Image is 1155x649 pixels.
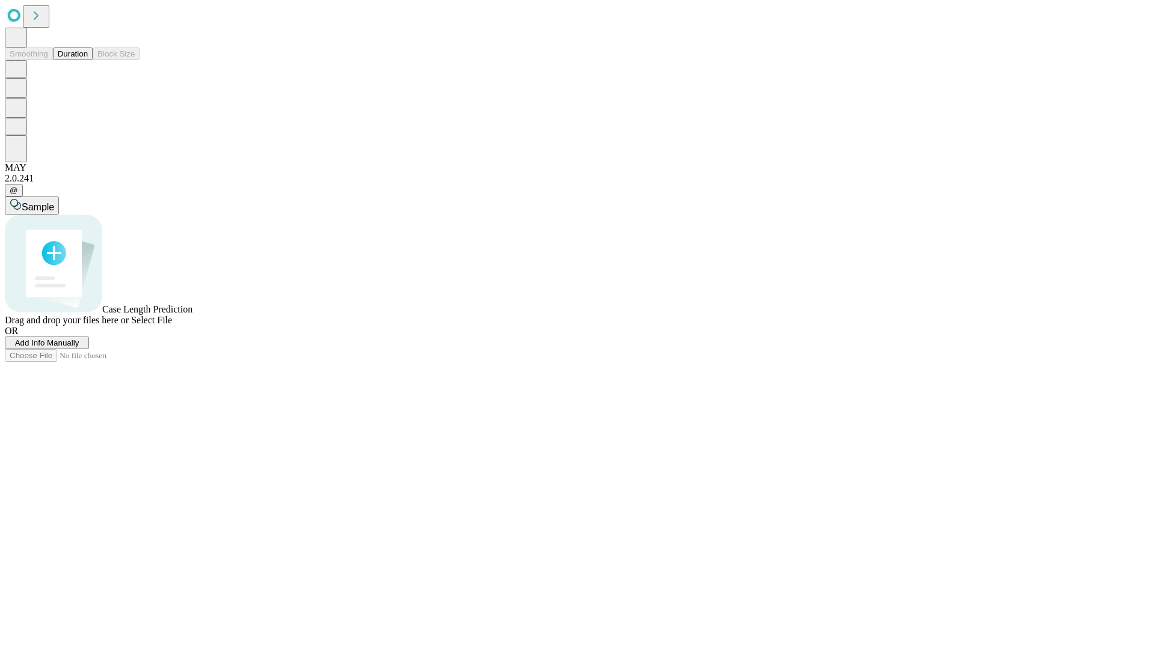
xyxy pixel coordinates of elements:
[5,326,18,336] span: OR
[5,184,23,197] button: @
[5,315,129,325] span: Drag and drop your files here or
[5,47,53,60] button: Smoothing
[10,186,18,195] span: @
[22,202,54,212] span: Sample
[15,338,79,347] span: Add Info Manually
[5,162,1150,173] div: MAY
[93,47,140,60] button: Block Size
[131,315,172,325] span: Select File
[5,197,59,215] button: Sample
[5,337,89,349] button: Add Info Manually
[5,173,1150,184] div: 2.0.241
[102,304,192,314] span: Case Length Prediction
[53,47,93,60] button: Duration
